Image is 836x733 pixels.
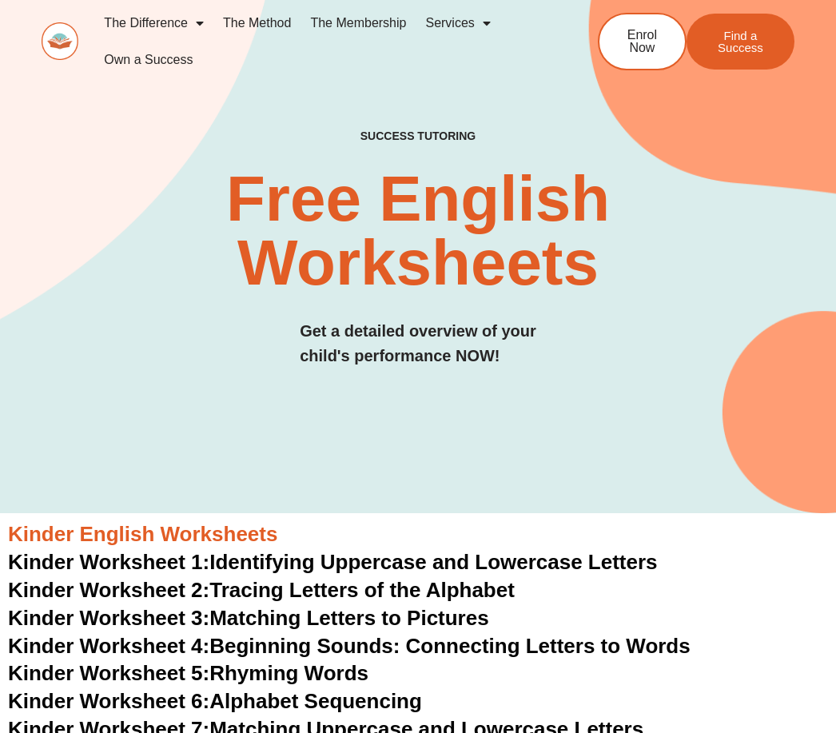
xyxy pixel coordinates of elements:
a: Kinder Worksheet 3:Matching Letters to Pictures [8,606,489,630]
h3: Get a detailed overview of your child's performance NOW! [300,319,536,368]
a: Kinder Worksheet 2:Tracing Letters of the Alphabet [8,578,515,602]
span: Kinder Worksheet 4: [8,634,209,658]
span: Kinder Worksheet 2: [8,578,209,602]
span: Kinder Worksheet 5: [8,661,209,685]
a: The Membership [301,5,416,42]
a: Kinder Worksheet 6:Alphabet Sequencing [8,689,422,713]
h4: SUCCESS TUTORING​ [307,129,530,143]
a: Kinder Worksheet 1:Identifying Uppercase and Lowercase Letters [8,550,658,574]
span: Enrol Now [623,29,661,54]
h3: Kinder English Worksheets [8,521,828,548]
span: Find a Success [711,30,770,54]
a: Enrol Now [598,13,687,70]
a: The Difference [94,5,213,42]
a: Services [416,5,500,42]
span: Kinder Worksheet 6: [8,689,209,713]
span: Kinder Worksheet 3: [8,606,209,630]
a: Kinder Worksheet 4:Beginning Sounds: Connecting Letters to Words [8,634,691,658]
h2: Free English Worksheets​ [169,167,666,295]
span: Kinder Worksheet 1: [8,550,209,574]
a: The Method [213,5,301,42]
a: Own a Success [94,42,202,78]
a: Find a Success [687,14,794,70]
a: Kinder Worksheet 5:Rhyming Words [8,661,368,685]
nav: Menu [94,5,555,78]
